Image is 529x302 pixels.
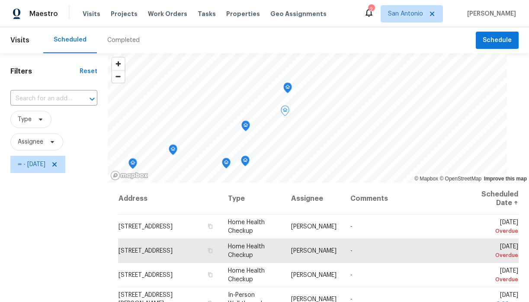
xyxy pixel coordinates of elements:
span: - [350,272,353,278]
button: Open [86,93,98,105]
div: Map marker [222,158,231,171]
span: [STREET_ADDRESS] [119,272,173,278]
div: Reset [80,67,97,76]
span: Home Health Checkup [228,244,265,258]
h1: Filters [10,67,80,76]
div: Scheduled [54,35,87,44]
div: 2 [368,5,374,14]
span: [DATE] [471,244,518,260]
span: [DATE] [471,219,518,235]
a: Mapbox homepage [110,170,148,180]
a: Mapbox [414,176,438,182]
span: Home Health Checkup [228,268,265,283]
span: Assignee [18,138,43,146]
a: Improve this map [484,176,527,182]
span: [PERSON_NAME] [291,248,337,254]
div: Overdue [471,251,518,260]
span: Visits [83,10,100,18]
span: [PERSON_NAME] [464,10,516,18]
span: [STREET_ADDRESS] [119,248,173,254]
th: Type [221,183,284,215]
span: Properties [226,10,260,18]
span: Type [18,115,32,124]
div: Map marker [241,121,250,134]
span: San Antonio [388,10,423,18]
span: Visits [10,31,29,50]
button: Zoom in [112,58,125,70]
div: Completed [107,36,140,45]
span: - [350,248,353,254]
span: Work Orders [148,10,187,18]
th: Assignee [284,183,343,215]
button: Copy Address [206,247,214,254]
span: [STREET_ADDRESS] [119,224,173,230]
span: Schedule [483,35,512,46]
button: Schedule [476,32,519,49]
div: Map marker [169,145,177,158]
button: Zoom out [112,70,125,83]
a: OpenStreetMap [439,176,481,182]
span: [DATE] [471,268,518,284]
canvas: Map [108,53,507,183]
div: Map marker [281,106,289,119]
th: Address [118,183,221,215]
div: Map marker [241,156,250,169]
button: Copy Address [206,222,214,230]
th: Scheduled Date ↑ [464,183,519,215]
div: Overdue [471,275,518,284]
span: Geo Assignments [270,10,327,18]
span: Maestro [29,10,58,18]
span: Home Health Checkup [228,219,265,234]
input: Search for an address... [10,92,73,106]
span: [PERSON_NAME] [291,224,337,230]
span: [PERSON_NAME] [291,272,337,278]
span: - [350,224,353,230]
span: Tasks [198,11,216,17]
div: Overdue [471,227,518,235]
div: Map marker [128,158,137,172]
th: Comments [343,183,464,215]
div: Map marker [283,83,292,96]
span: Projects [111,10,138,18]
span: ∞ - [DATE] [18,160,45,169]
